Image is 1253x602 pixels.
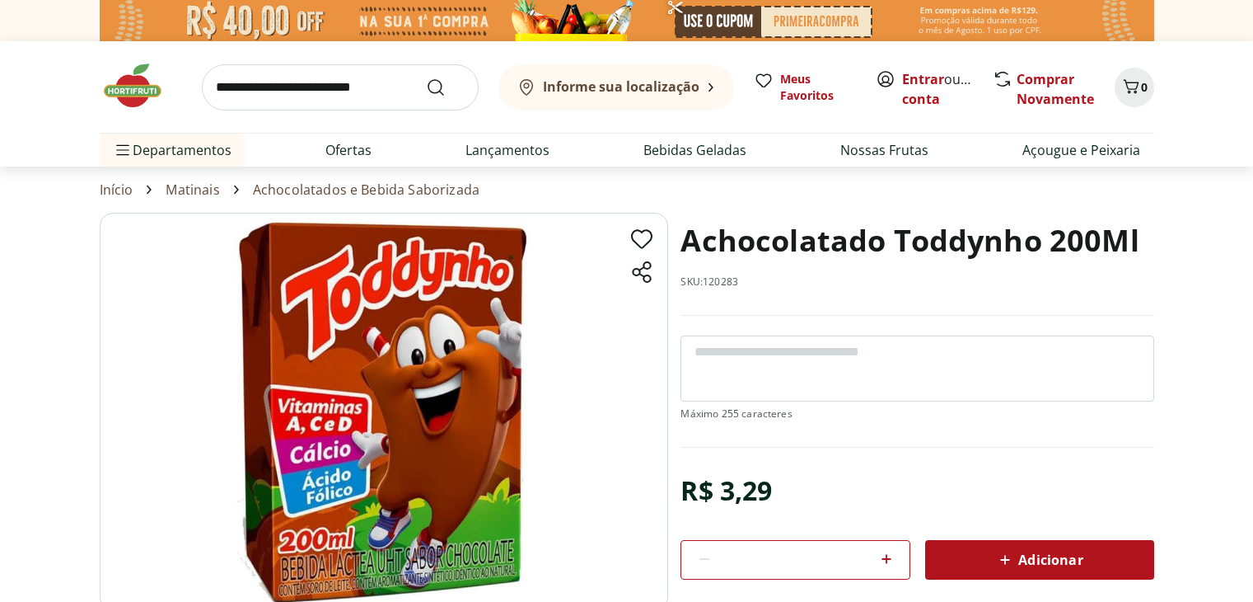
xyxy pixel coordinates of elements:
span: 0 [1141,79,1148,95]
a: Matinais [166,182,219,197]
input: search [202,64,479,111]
a: Comprar Novamente [1017,70,1094,108]
a: Achocolatados e Bebida Saborizada [253,182,479,197]
a: Nossas Frutas [840,140,928,160]
a: Criar conta [902,70,993,108]
span: Meus Favoritos [780,71,856,104]
a: Meus Favoritos [754,71,856,104]
button: Carrinho [1115,68,1154,107]
a: Início [100,182,133,197]
a: Entrar [902,70,944,88]
span: Adicionar [995,550,1082,570]
p: SKU: 120283 [680,275,738,289]
a: Ofertas [325,140,372,160]
img: Hortifruti [100,61,182,111]
button: Informe sua localização [498,64,734,111]
h1: Achocolatado Toddynho 200Ml [680,213,1138,269]
span: Departamentos [113,130,231,170]
a: Lançamentos [465,140,549,160]
button: Adicionar [925,540,1154,580]
b: Informe sua localização [543,78,699,96]
span: ou [902,69,975,109]
a: Açougue e Peixaria [1022,140,1140,160]
a: Bebidas Geladas [643,140,746,160]
div: R$ 3,29 [680,468,772,514]
button: Menu [113,130,133,170]
button: Submit Search [426,78,465,97]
